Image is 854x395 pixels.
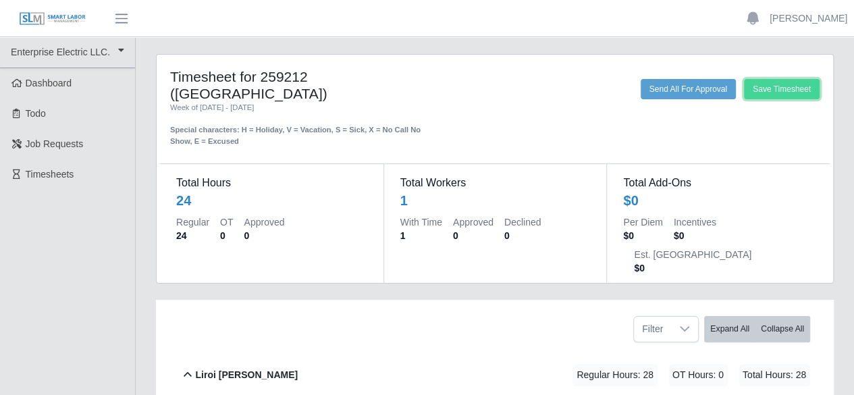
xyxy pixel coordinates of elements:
[634,248,751,261] dt: Est. [GEOGRAPHIC_DATA]
[572,364,658,386] span: Regular Hours: 28
[400,215,442,229] dt: With Time
[26,78,72,88] span: Dashboard
[739,364,810,386] span: Total Hours: 28
[634,317,671,342] span: Filter
[755,316,810,342] button: Collapse All
[400,229,442,242] dd: 1
[623,229,662,242] dd: $0
[19,11,86,26] img: SLM Logo
[400,175,591,191] dt: Total Workers
[170,113,429,147] div: Special characters: H = Holiday, V = Vacation, S = Sick, X = No Call No Show, E = Excused
[176,175,367,191] dt: Total Hours
[623,175,813,191] dt: Total Add-Ons
[634,261,751,275] dd: $0
[176,191,191,210] div: 24
[641,79,736,99] button: Send All For Approval
[176,215,209,229] dt: Regular
[504,215,541,229] dt: Declined
[220,215,233,229] dt: OT
[26,169,74,180] span: Timesheets
[453,215,493,229] dt: Approved
[770,11,847,26] a: [PERSON_NAME]
[623,215,662,229] dt: Per Diem
[674,229,716,242] dd: $0
[674,215,716,229] dt: Incentives
[453,229,493,242] dd: 0
[704,316,810,342] div: bulk actions
[504,229,541,242] dd: 0
[176,229,209,242] dd: 24
[170,102,429,113] div: Week of [DATE] - [DATE]
[26,108,46,119] span: Todo
[704,316,755,342] button: Expand All
[26,138,84,149] span: Job Requests
[220,229,233,242] dd: 0
[623,191,638,210] div: $0
[244,215,284,229] dt: Approved
[244,229,284,242] dd: 0
[195,368,298,382] b: Liroi [PERSON_NAME]
[400,191,408,210] div: 1
[668,364,728,386] span: OT Hours: 0
[170,68,429,102] h4: Timesheet for 259212 ([GEOGRAPHIC_DATA])
[744,79,820,99] button: Save Timesheet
